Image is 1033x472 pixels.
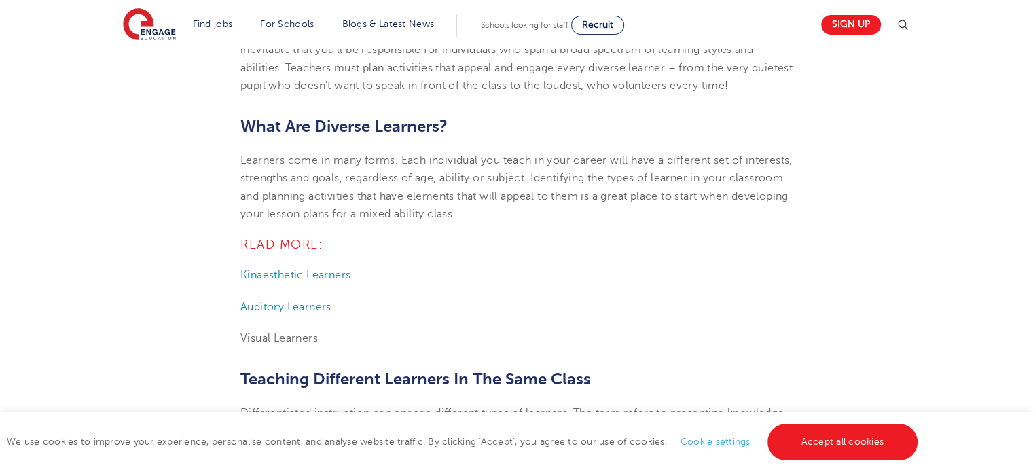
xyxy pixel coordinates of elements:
span: Schools looking for staff [481,20,568,30]
span: We use cookies to improve your experience, personalise content, and analyse website traffic. By c... [7,437,921,447]
span: Teaching Different Learners In The Same Class [240,369,591,388]
a: Sign up [821,15,881,35]
span: Learners come in many forms. Each individual you teach in your career will have a different set o... [240,154,793,220]
span: Recruit [582,20,613,30]
span: Visual Learners [240,332,318,344]
a: Blogs & Latest News [342,19,435,29]
a: For Schools [260,19,314,29]
a: Accept all cookies [767,424,918,460]
a: Recruit [571,16,624,35]
a: Kinaesthetic Learners [240,269,350,281]
span: What Are Diverse Learners? [240,117,448,136]
span: All classrooms need to cater to diverse learners. Teaching a classroom of 30 or more students mak... [240,26,793,92]
span: READ MORE: [240,238,323,251]
a: Find jobs [193,19,233,29]
a: Cookie settings [681,437,750,447]
img: Engage Education [123,8,176,42]
a: Auditory Learners [240,301,331,313]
